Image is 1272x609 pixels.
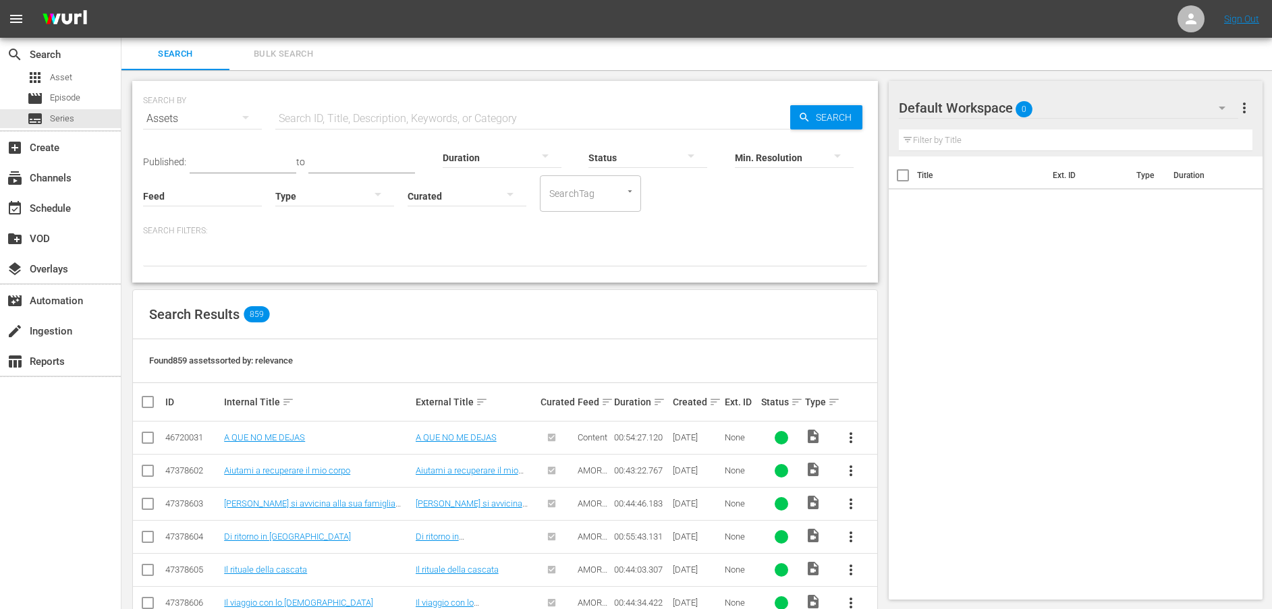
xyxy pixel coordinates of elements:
div: 47378605 [165,564,220,575]
span: menu [8,11,24,27]
button: more_vert [835,554,867,586]
div: [DATE] [673,598,720,608]
img: ans4CAIJ8jUAAAAAAAAAAAAAAAAAAAAAAAAgQb4GAAAAAAAAAAAAAAAAAAAAAAAAJMjXAAAAAAAAAAAAAAAAAAAAAAAAgAT5G... [32,3,97,35]
span: Content [578,432,607,442]
span: AMORE MORTALE [578,465,607,496]
div: 46720031 [165,432,220,442]
div: 47378602 [165,465,220,475]
span: Asset [27,69,43,86]
span: Create [7,140,23,156]
span: Search [7,47,23,63]
span: more_vert [843,496,859,512]
span: Overlays [7,261,23,277]
th: Duration [1165,156,1246,194]
div: Duration [614,394,669,410]
span: more_vert [843,529,859,545]
div: None [725,598,758,608]
div: None [725,432,758,442]
span: VOD [7,231,23,247]
span: Episode [50,91,80,105]
span: Reports [7,353,23,370]
div: None [725,498,758,509]
span: Automation [7,293,23,309]
button: more_vert [835,521,867,553]
a: A QUE NO ME DEJAS [416,432,497,442]
a: Aiutami a recuperare il mio corpo [416,465,524,486]
div: 00:44:46.183 [614,498,669,509]
span: Video [805,560,821,577]
div: [DATE] [673,465,720,475]
div: 00:44:34.422 [614,598,669,608]
button: Open [624,185,636,198]
span: Series [50,112,74,125]
a: A QUE NO ME DEJAS [224,432,305,442]
span: Episode [27,90,43,107]
div: [DATE] [673,432,720,442]
span: to [296,156,305,167]
button: more_vert [835,455,867,487]
div: Curated [541,397,574,407]
th: Ext. ID [1045,156,1128,194]
div: ID [165,397,220,407]
div: 00:44:03.307 [614,564,669,575]
span: Ingestion [7,323,23,339]
div: Feed [578,394,611,410]
div: Created [673,394,720,410]
span: Series [27,111,43,127]
div: [DATE] [673,564,720,575]
span: sort [791,396,803,408]
span: more_vert [843,463,859,479]
div: None [725,465,758,475]
span: Schedule [7,200,23,216]
div: 00:43:22.767 [614,465,669,475]
a: Sign Out [1224,13,1259,24]
span: sort [476,396,488,408]
span: 0 [1016,95,1032,123]
button: more_vert [835,422,867,454]
div: 47378604 [165,531,220,542]
div: External Title [416,394,536,410]
span: AMORE MORTALE [578,531,607,562]
span: Published: [143,156,186,167]
div: 47378606 [165,598,220,608]
div: Assets [143,100,262,138]
span: 859 [244,306,269,322]
span: sort [282,396,294,408]
div: Default Workspace [899,89,1239,127]
div: Type [805,394,831,410]
div: Internal Title [224,394,411,410]
button: Search [790,105,862,129]
span: Search [130,47,221,62]
a: Di ritorno in [GEOGRAPHIC_DATA] [224,531,351,542]
div: None [725,564,758,575]
span: Video [805,461,821,477]
button: more_vert [1236,92,1252,124]
span: Video [805,428,821,444]
div: 00:55:43.131 [614,531,669,542]
p: Search Filters: [143,225,867,237]
a: Il rituale della cascata [416,564,499,575]
span: AMORE MORTALE [578,498,607,529]
a: Il viaggio con lo [DEMOGRAPHIC_DATA] [224,598,373,608]
span: Found 859 assets sorted by: relevance [149,355,293,366]
span: Video [805,527,821,544]
div: 47378603 [165,498,220,509]
span: Bulk Search [238,47,329,62]
span: Asset [50,71,72,84]
div: [DATE] [673,498,720,509]
span: more_vert [843,430,859,446]
button: more_vert [835,488,867,520]
th: Type [1128,156,1165,194]
span: more_vert [1236,100,1252,116]
span: Video [805,494,821,511]
span: Search [810,105,862,129]
div: None [725,531,758,542]
span: sort [828,396,840,408]
th: Title [917,156,1045,194]
span: sort [601,396,613,408]
div: 00:54:27.120 [614,432,669,442]
span: more_vert [843,562,859,578]
div: Ext. ID [725,397,758,407]
a: [PERSON_NAME] si avvicina alla sua famiglia precedente [224,498,401,519]
span: Channels [7,170,23,186]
